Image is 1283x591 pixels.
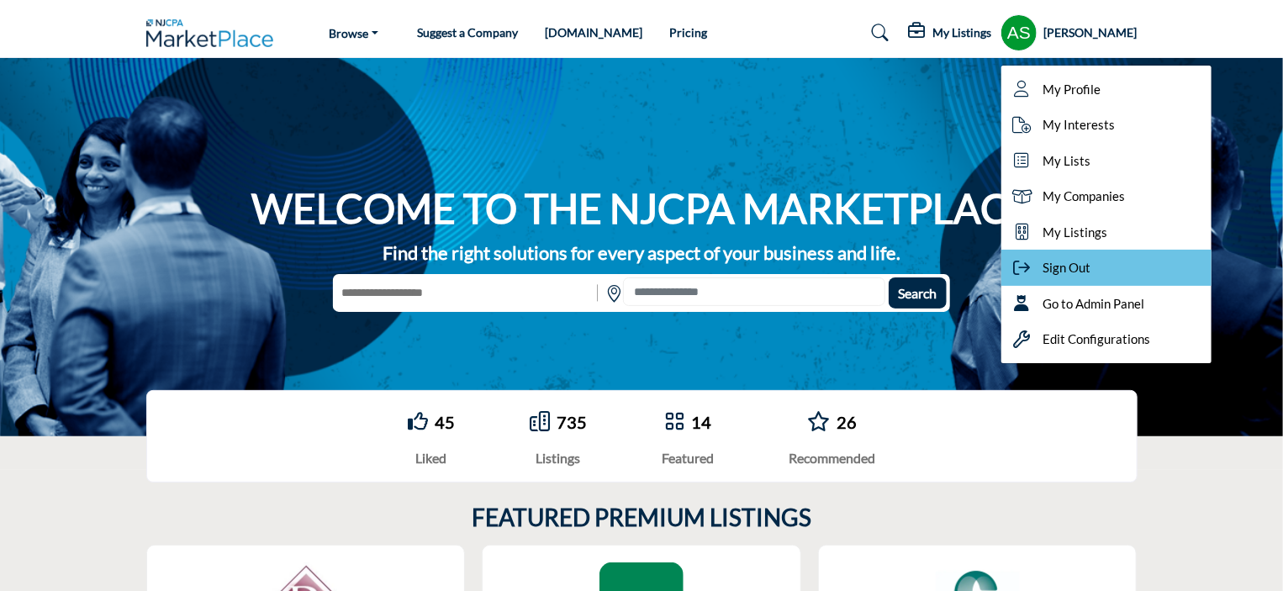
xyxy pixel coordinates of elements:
[472,504,811,532] h2: FEATURED PREMIUM LISTINGS
[789,448,875,468] div: Recommended
[593,277,602,309] img: Rectangle%203585.svg
[1001,14,1037,51] button: Show hide supplier dropdown
[1043,151,1091,171] span: My Lists
[530,448,587,468] div: Listings
[146,19,282,47] img: Site Logo
[1001,107,1212,143] a: My Interests
[435,412,455,432] a: 45
[1044,24,1138,41] h5: [PERSON_NAME]
[1001,71,1212,108] a: My Profile
[1001,143,1212,179] a: My Lists
[1043,80,1101,99] span: My Profile
[669,25,707,40] a: Pricing
[383,241,900,264] strong: Find the right solutions for every aspect of your business and life.
[855,19,900,46] a: Search
[251,182,1032,235] h1: WELCOME TO THE NJCPA MARKETPLACE
[807,411,830,434] a: Go to Recommended
[837,412,857,432] a: 26
[408,448,455,468] div: Liked
[1043,115,1116,135] span: My Interests
[1043,223,1108,242] span: My Listings
[557,412,587,432] a: 735
[317,21,390,45] a: Browse
[1043,294,1145,314] span: Go to Admin Panel
[662,448,714,468] div: Featured
[899,285,937,301] span: Search
[889,277,947,309] button: Search
[691,412,711,432] a: 14
[545,25,642,40] a: [DOMAIN_NAME]
[1001,178,1212,214] a: My Companies
[1001,214,1212,251] a: My Listings
[408,411,428,431] i: Go to Liked
[1043,258,1091,277] span: Sign Out
[417,25,518,40] a: Suggest a Company
[1043,187,1126,206] span: My Companies
[664,411,684,434] a: Go to Featured
[1043,330,1151,349] span: Edit Configurations
[933,25,992,40] h5: My Listings
[909,23,992,43] div: My Listings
